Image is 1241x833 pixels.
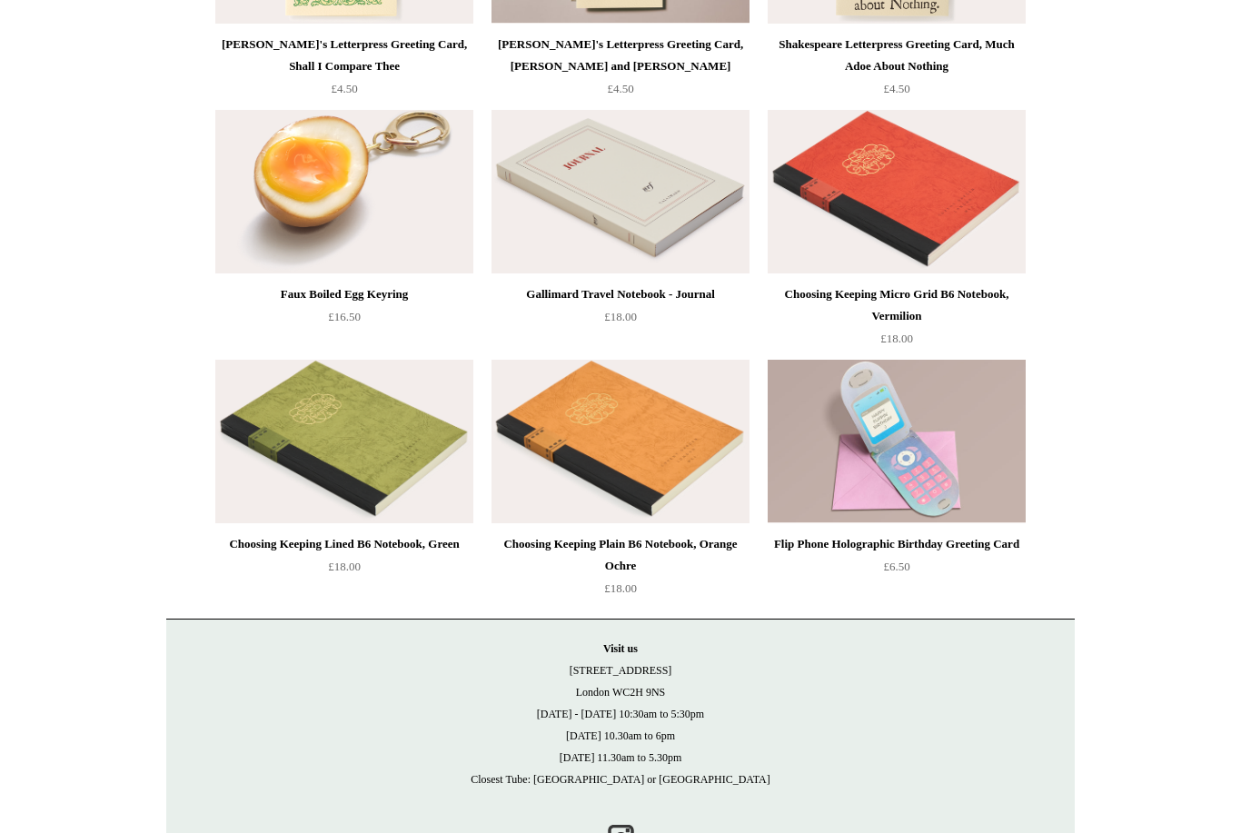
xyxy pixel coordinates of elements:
a: Shakespeare Letterpress Greeting Card, Much Adoe About Nothing £4.50 [768,34,1026,108]
p: [STREET_ADDRESS] London WC2H 9NS [DATE] - [DATE] 10:30am to 5:30pm [DATE] 10.30am to 6pm [DATE] 1... [184,638,1057,790]
a: Choosing Keeping Lined B6 Notebook, Green Choosing Keeping Lined B6 Notebook, Green [215,360,473,523]
div: [PERSON_NAME]'s Letterpress Greeting Card, Shall I Compare Thee [220,34,469,77]
span: £18.00 [880,332,913,345]
a: Faux Boiled Egg Keyring Faux Boiled Egg Keyring [215,110,473,273]
a: Gallimard Travel Notebook - Journal Gallimard Travel Notebook - Journal [491,110,750,273]
img: Flip Phone Holographic Birthday Greeting Card [768,360,1026,523]
a: Choosing Keeping Plain B6 Notebook, Orange Ochre £18.00 [491,533,750,608]
img: Gallimard Travel Notebook - Journal [491,110,750,273]
div: Flip Phone Holographic Birthday Greeting Card [772,533,1021,555]
a: Faux Boiled Egg Keyring £16.50 [215,283,473,358]
span: £18.00 [604,310,637,323]
div: Gallimard Travel Notebook - Journal [496,283,745,305]
img: Faux Boiled Egg Keyring [215,110,473,273]
img: Choosing Keeping Plain B6 Notebook, Orange Ochre [491,360,750,523]
div: Shakespeare Letterpress Greeting Card, Much Adoe About Nothing [772,34,1021,77]
span: £4.50 [607,82,633,95]
span: £4.50 [331,82,357,95]
span: £4.50 [883,82,909,95]
span: £6.50 [883,560,909,573]
a: Flip Phone Holographic Birthday Greeting Card £6.50 [768,533,1026,608]
span: £18.00 [604,581,637,595]
a: [PERSON_NAME]'s Letterpress Greeting Card, Shall I Compare Thee £4.50 [215,34,473,108]
div: Choosing Keeping Lined B6 Notebook, Green [220,533,469,555]
a: Choosing Keeping Lined B6 Notebook, Green £18.00 [215,533,473,608]
a: Choosing Keeping Plain B6 Notebook, Orange Ochre Choosing Keeping Plain B6 Notebook, Orange Ochre [491,360,750,523]
a: Choosing Keeping Micro Grid B6 Notebook, Vermilion £18.00 [768,283,1026,358]
div: Choosing Keeping Plain B6 Notebook, Orange Ochre [496,533,745,577]
a: Choosing Keeping Micro Grid B6 Notebook, Vermilion Choosing Keeping Micro Grid B6 Notebook, Vermi... [768,110,1026,273]
a: [PERSON_NAME]'s Letterpress Greeting Card, [PERSON_NAME] and [PERSON_NAME] £4.50 [491,34,750,108]
div: Faux Boiled Egg Keyring [220,283,469,305]
strong: Visit us [603,642,638,655]
span: £18.00 [328,560,361,573]
div: Choosing Keeping Micro Grid B6 Notebook, Vermilion [772,283,1021,327]
span: £16.50 [328,310,361,323]
img: Choosing Keeping Micro Grid B6 Notebook, Vermilion [768,110,1026,273]
img: Choosing Keeping Lined B6 Notebook, Green [215,360,473,523]
a: Gallimard Travel Notebook - Journal £18.00 [491,283,750,358]
a: Flip Phone Holographic Birthday Greeting Card Flip Phone Holographic Birthday Greeting Card [768,360,1026,523]
div: [PERSON_NAME]'s Letterpress Greeting Card, [PERSON_NAME] and [PERSON_NAME] [496,34,745,77]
